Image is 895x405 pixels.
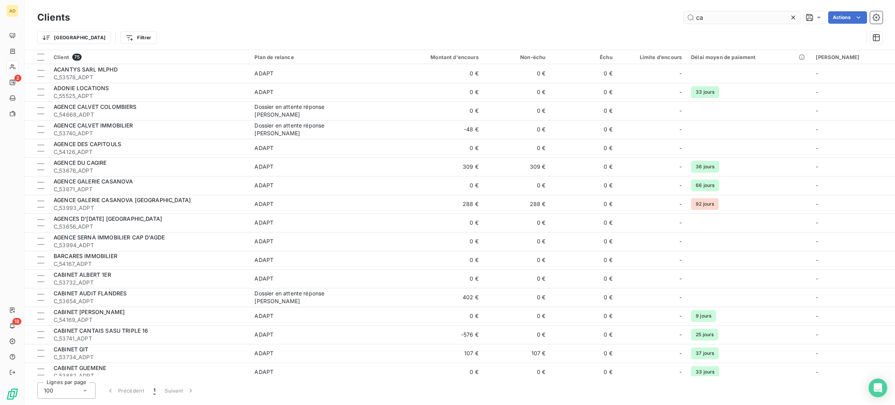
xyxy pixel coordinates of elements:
div: ADAPT [254,163,273,171]
span: - [816,201,818,207]
td: -48 € [394,120,483,139]
td: 0 € [483,139,550,157]
div: ADAPT [254,200,273,208]
td: 0 € [483,176,550,195]
div: ADAPT [254,349,273,357]
td: 0 € [550,288,617,307]
td: 309 € [483,157,550,176]
span: - [816,238,818,244]
td: 0 € [394,213,483,232]
span: 92 jours [691,198,719,210]
span: C_54126_ADPT [54,148,245,156]
div: Dossier en attente réponse [PERSON_NAME] [254,122,352,137]
span: BARCARES IMMOBILIER [54,253,117,259]
td: 0 € [483,251,550,269]
div: Dossier en attente réponse [PERSON_NAME] [254,290,352,305]
td: 0 € [550,157,617,176]
td: 0 € [394,232,483,251]
td: 0 € [483,288,550,307]
span: - [816,107,818,114]
span: - [816,331,818,338]
span: CABINET ALBERT 1ER [54,271,111,278]
td: 0 € [550,176,617,195]
span: 2 [14,75,21,82]
div: Plan de relance [254,54,388,60]
td: 0 € [394,64,483,83]
span: ACANTYS SARL MLPHD [54,66,118,73]
td: 0 € [550,83,617,101]
div: ADAPT [254,88,273,96]
span: 25 jours [691,329,718,340]
td: -576 € [394,325,483,344]
span: 36 jours [691,161,719,173]
td: 0 € [550,64,617,83]
td: 0 € [483,269,550,288]
span: - [679,126,682,133]
span: 33 jours [691,366,719,378]
span: - [679,182,682,189]
span: ADONIE LOCATIONS [54,85,109,91]
span: - [679,349,682,357]
span: - [679,256,682,264]
td: 0 € [394,363,483,381]
td: 0 € [394,251,483,269]
div: ADAPT [254,331,273,339]
td: 0 € [394,269,483,288]
span: 1 [153,387,155,395]
span: 75 [72,54,82,61]
input: Rechercher [684,11,800,24]
td: 0 € [550,101,617,120]
span: CABINET GIT [54,346,89,353]
h3: Clients [37,10,70,24]
span: C_53740_ADPT [54,129,245,137]
button: Suivant [160,382,199,399]
td: 0 € [550,120,617,139]
div: ADAPT [254,237,273,245]
span: C_55525_ADPT [54,92,245,100]
td: 0 € [550,251,617,269]
button: 1 [149,382,160,399]
span: - [816,257,818,263]
span: - [679,70,682,77]
span: AGENCES D'[DATE] [GEOGRAPHIC_DATA] [54,215,162,222]
td: 0 € [483,325,550,344]
img: Logo LeanPay [6,388,19,400]
span: - [679,331,682,339]
span: CABINET CANTAIS SASU TRIPLE 16 [54,327,148,334]
td: 107 € [394,344,483,363]
span: - [816,312,818,319]
td: 288 € [394,195,483,213]
td: 0 € [550,325,617,344]
span: - [679,200,682,208]
span: C_53732_ADPT [54,279,245,286]
span: C_53994_ADPT [54,241,245,249]
td: 0 € [394,83,483,101]
div: ADAPT [254,70,273,77]
span: CABINET [PERSON_NAME] [54,309,125,315]
div: AD [6,5,19,17]
td: 0 € [550,195,617,213]
span: CABINET GUEMENE [54,365,106,371]
td: 402 € [394,288,483,307]
div: ADAPT [254,275,273,283]
div: ADAPT [254,312,273,320]
div: Dossier en attente réponse [PERSON_NAME] [254,103,352,119]
div: Échu [555,54,612,60]
div: Non-échu [488,54,545,60]
div: [PERSON_NAME] [816,54,890,60]
span: - [816,219,818,226]
span: 37 jours [691,347,719,359]
span: - [679,88,682,96]
span: - [816,163,818,170]
td: 0 € [483,232,550,251]
span: - [679,237,682,245]
span: - [816,126,818,133]
span: - [816,89,818,95]
span: - [679,368,682,376]
span: 66 jours [691,180,719,191]
div: Limite d’encours [622,54,682,60]
div: ADAPT [254,368,273,376]
div: ADAPT [254,182,273,189]
span: 100 [44,387,53,395]
span: - [816,145,818,151]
